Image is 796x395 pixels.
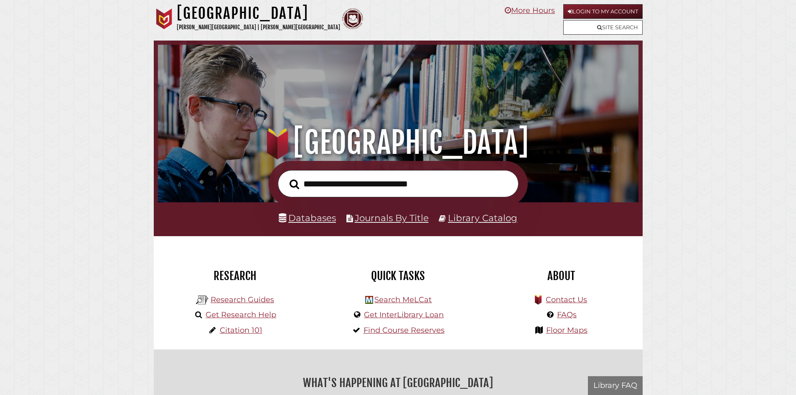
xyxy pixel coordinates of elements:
[364,326,445,335] a: Find Course Reserves
[290,179,299,189] i: Search
[206,310,276,319] a: Get Research Help
[342,8,363,29] img: Calvin Theological Seminary
[563,20,643,35] a: Site Search
[154,8,175,29] img: Calvin University
[448,212,517,223] a: Library Catalog
[323,269,473,283] h2: Quick Tasks
[364,310,444,319] a: Get InterLibrary Loan
[211,295,274,304] a: Research Guides
[546,295,587,304] a: Contact Us
[170,124,626,161] h1: [GEOGRAPHIC_DATA]
[160,269,310,283] h2: Research
[177,23,340,32] p: [PERSON_NAME][GEOGRAPHIC_DATA] | [PERSON_NAME][GEOGRAPHIC_DATA]
[177,4,340,23] h1: [GEOGRAPHIC_DATA]
[160,373,636,392] h2: What's Happening at [GEOGRAPHIC_DATA]
[557,310,577,319] a: FAQs
[285,177,303,192] button: Search
[196,294,209,306] img: Hekman Library Logo
[546,326,587,335] a: Floor Maps
[220,326,262,335] a: Citation 101
[365,296,373,304] img: Hekman Library Logo
[505,6,555,15] a: More Hours
[374,295,432,304] a: Search MeLCat
[355,212,429,223] a: Journals By Title
[486,269,636,283] h2: About
[563,4,643,19] a: Login to My Account
[279,212,336,223] a: Databases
